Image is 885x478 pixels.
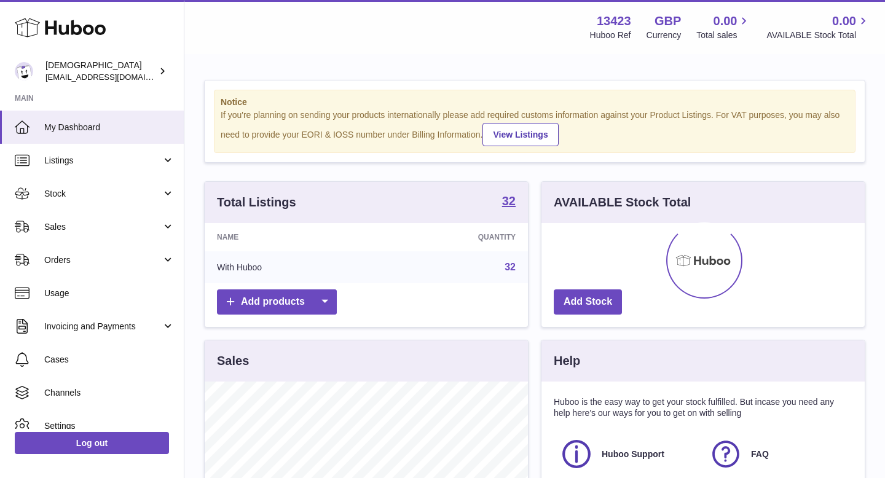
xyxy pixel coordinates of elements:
h3: Help [554,353,580,369]
span: Settings [44,420,175,432]
span: Stock [44,188,162,200]
span: Listings [44,155,162,167]
span: Huboo Support [602,449,664,460]
strong: GBP [655,13,681,29]
th: Quantity [375,223,528,251]
span: 0.00 [832,13,856,29]
div: If you're planning on sending your products internationally please add required customs informati... [221,109,849,146]
span: Usage [44,288,175,299]
h3: AVAILABLE Stock Total [554,194,691,211]
span: [EMAIL_ADDRESS][DOMAIN_NAME] [45,72,181,82]
div: Currency [647,29,682,41]
span: My Dashboard [44,122,175,133]
a: 32 [502,195,516,210]
span: 0.00 [714,13,737,29]
span: Cases [44,354,175,366]
a: FAQ [709,437,846,471]
a: Huboo Support [560,437,697,471]
a: 0.00 Total sales [696,13,751,41]
h3: Total Listings [217,194,296,211]
span: Total sales [696,29,751,41]
span: FAQ [751,449,769,460]
img: olgazyuz@outlook.com [15,62,33,80]
span: AVAILABLE Stock Total [766,29,870,41]
p: Huboo is the easy way to get your stock fulfilled. But incase you need any help here's our ways f... [554,396,852,420]
span: Sales [44,221,162,233]
a: 0.00 AVAILABLE Stock Total [766,13,870,41]
strong: Notice [221,96,849,108]
a: View Listings [482,123,558,146]
span: Invoicing and Payments [44,321,162,332]
strong: 13423 [597,13,631,29]
th: Name [205,223,375,251]
a: Add products [217,289,337,315]
span: Channels [44,387,175,399]
span: Orders [44,254,162,266]
a: 32 [505,262,516,272]
h3: Sales [217,353,249,369]
div: [DEMOGRAPHIC_DATA] [45,60,156,83]
div: Huboo Ref [590,29,631,41]
a: Log out [15,432,169,454]
strong: 32 [502,195,516,207]
td: With Huboo [205,251,375,283]
a: Add Stock [554,289,622,315]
